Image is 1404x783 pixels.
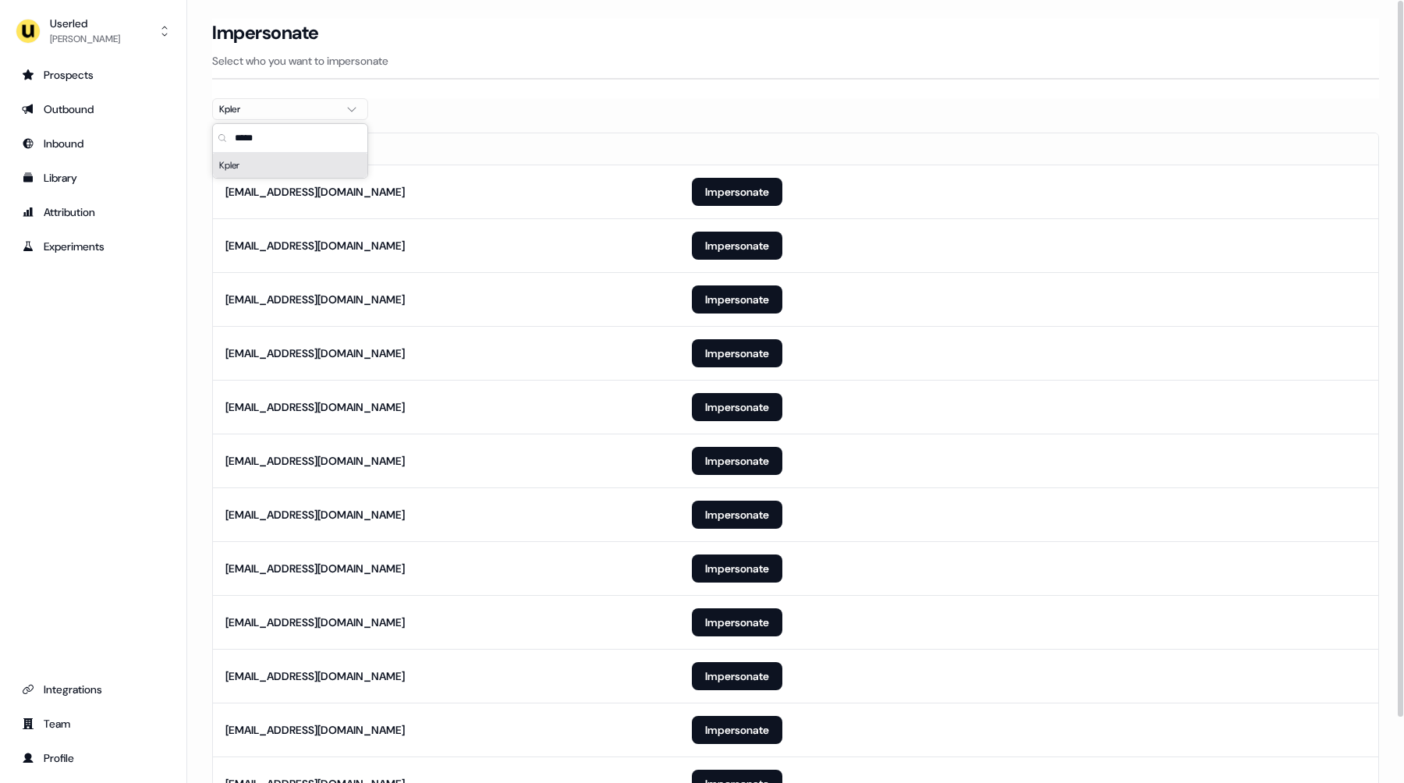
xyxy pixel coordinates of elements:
[225,184,405,200] div: [EMAIL_ADDRESS][DOMAIN_NAME]
[225,507,405,523] div: [EMAIL_ADDRESS][DOMAIN_NAME]
[692,716,782,744] button: Impersonate
[225,345,405,361] div: [EMAIL_ADDRESS][DOMAIN_NAME]
[225,668,405,684] div: [EMAIL_ADDRESS][DOMAIN_NAME]
[50,16,120,31] div: Userled
[213,133,679,165] th: Email
[212,53,1379,69] p: Select who you want to impersonate
[12,165,174,190] a: Go to templates
[22,170,165,186] div: Library
[12,234,174,259] a: Go to experiments
[225,722,405,738] div: [EMAIL_ADDRESS][DOMAIN_NAME]
[219,101,336,117] div: Kpler
[22,136,165,151] div: Inbound
[22,750,165,766] div: Profile
[212,98,368,120] button: Kpler
[692,285,782,314] button: Impersonate
[225,399,405,415] div: [EMAIL_ADDRESS][DOMAIN_NAME]
[692,178,782,206] button: Impersonate
[692,608,782,636] button: Impersonate
[12,62,174,87] a: Go to prospects
[22,716,165,732] div: Team
[12,746,174,771] a: Go to profile
[225,453,405,469] div: [EMAIL_ADDRESS][DOMAIN_NAME]
[22,101,165,117] div: Outbound
[50,31,120,47] div: [PERSON_NAME]
[22,239,165,254] div: Experiments
[225,615,405,630] div: [EMAIL_ADDRESS][DOMAIN_NAME]
[12,200,174,225] a: Go to attribution
[692,339,782,367] button: Impersonate
[692,501,782,529] button: Impersonate
[12,677,174,702] a: Go to integrations
[692,662,782,690] button: Impersonate
[212,21,319,44] h3: Impersonate
[225,238,405,253] div: [EMAIL_ADDRESS][DOMAIN_NAME]
[213,153,367,178] div: Kpler
[22,204,165,220] div: Attribution
[225,561,405,576] div: [EMAIL_ADDRESS][DOMAIN_NAME]
[12,711,174,736] a: Go to team
[22,67,165,83] div: Prospects
[12,12,174,50] button: Userled[PERSON_NAME]
[213,153,367,178] div: Suggestions
[692,554,782,583] button: Impersonate
[22,682,165,697] div: Integrations
[225,292,405,307] div: [EMAIL_ADDRESS][DOMAIN_NAME]
[692,447,782,475] button: Impersonate
[692,393,782,421] button: Impersonate
[692,232,782,260] button: Impersonate
[12,97,174,122] a: Go to outbound experience
[12,131,174,156] a: Go to Inbound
